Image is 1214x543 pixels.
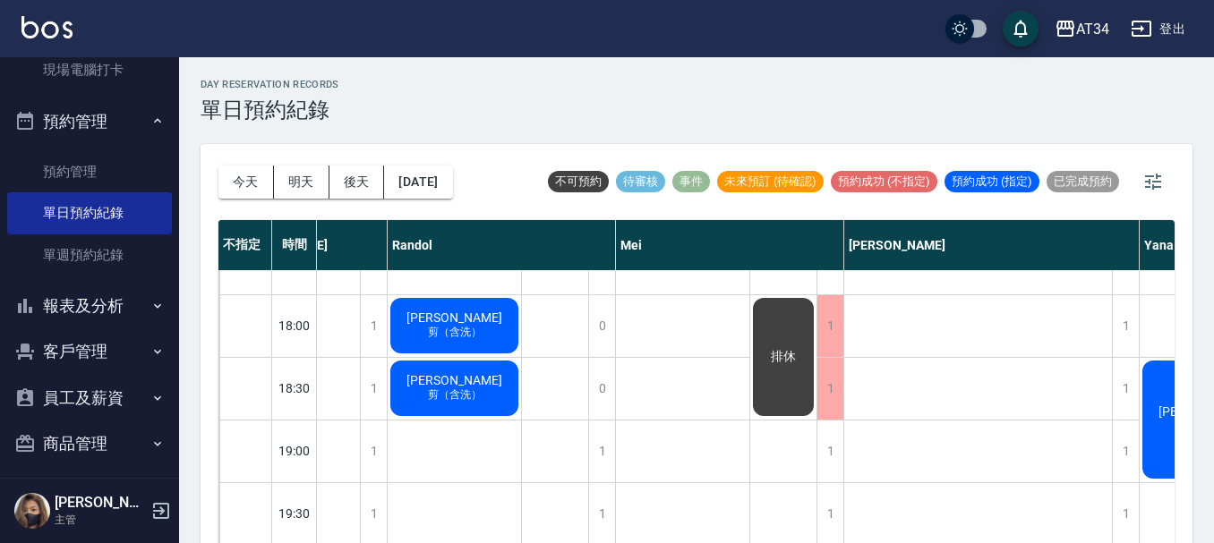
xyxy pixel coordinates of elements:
[588,295,615,357] div: 0
[272,357,317,420] div: 18:30
[274,165,329,199] button: 明天
[14,493,50,529] img: Person
[55,494,146,512] h5: [PERSON_NAME]
[616,220,844,270] div: Mei
[201,79,339,90] h2: day Reservation records
[717,174,824,190] span: 未來預訂 (待確認)
[816,295,843,357] div: 1
[388,220,616,270] div: Randol
[272,420,317,482] div: 19:00
[1076,18,1109,40] div: AT34
[7,328,172,375] button: 客戶管理
[7,151,172,192] a: 預約管理
[21,16,73,38] img: Logo
[384,165,452,199] button: [DATE]
[424,387,485,403] span: 剪（含洗）
[844,220,1140,270] div: [PERSON_NAME]
[1112,420,1139,482] div: 1
[816,420,843,482] div: 1
[360,420,387,482] div: 1
[7,375,172,421] button: 員工及薪資
[588,358,615,420] div: 0
[831,174,937,190] span: 預約成功 (不指定)
[360,358,387,420] div: 1
[272,220,317,270] div: 時間
[329,165,385,199] button: 後天
[7,98,172,145] button: 預約管理
[1112,295,1139,357] div: 1
[7,234,172,276] a: 單週預約紀錄
[672,174,710,190] span: 事件
[218,220,272,270] div: 不指定
[616,174,665,190] span: 待審核
[201,98,339,123] h3: 單日預約紀錄
[1047,174,1119,190] span: 已完成預約
[7,283,172,329] button: 報表及分析
[1047,11,1116,47] button: AT34
[7,192,172,233] a: 單日預約紀錄
[816,358,843,420] div: 1
[548,174,609,190] span: 不可預約
[424,325,485,340] span: 剪（含洗）
[7,467,172,513] button: 紅利點數設定
[1112,358,1139,420] div: 1
[403,373,506,387] span: [PERSON_NAME]
[7,49,172,90] a: 現場電腦打卡
[218,165,274,199] button: 今天
[1124,13,1193,46] button: 登出
[403,310,506,325] span: [PERSON_NAME]
[1003,11,1039,47] button: save
[7,420,172,467] button: 商品管理
[360,295,387,357] div: 1
[55,512,146,528] p: 主管
[767,349,799,365] span: 排休
[272,294,317,357] div: 18:00
[588,420,615,482] div: 1
[945,174,1039,190] span: 預約成功 (指定)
